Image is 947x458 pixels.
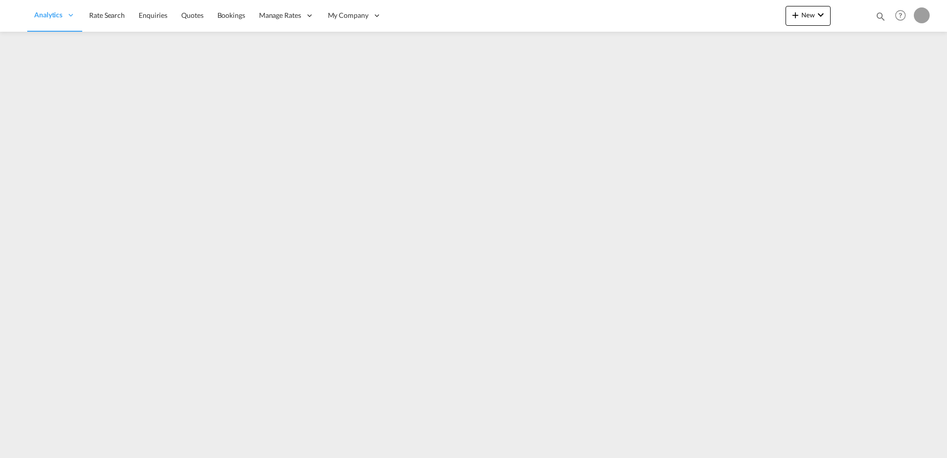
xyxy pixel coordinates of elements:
span: Bookings [217,11,245,19]
span: Rate Search [89,11,125,19]
span: Quotes [181,11,203,19]
button: icon-plus 400-fgNewicon-chevron-down [786,6,831,26]
md-icon: icon-magnify [875,11,886,22]
md-icon: icon-chevron-down [815,9,827,21]
md-icon: icon-plus 400-fg [789,9,801,21]
div: Help [892,7,914,25]
span: Help [892,7,909,24]
span: New [789,11,827,19]
span: Manage Rates [259,10,301,20]
span: My Company [328,10,368,20]
span: Analytics [34,10,62,20]
div: icon-magnify [875,11,886,26]
span: Enquiries [139,11,167,19]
